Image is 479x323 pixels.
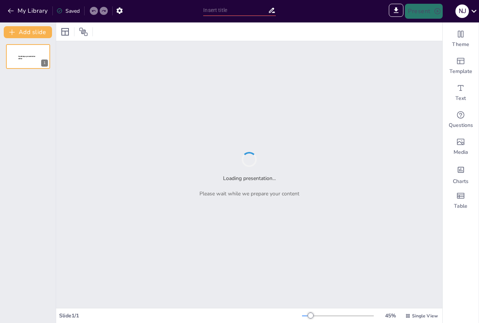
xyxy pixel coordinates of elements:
[443,79,479,106] div: Add text boxes
[449,122,473,129] span: Questions
[6,44,50,69] div: 1
[443,160,479,187] div: Add charts and graphs
[443,133,479,160] div: Add images, graphics, shapes or video
[203,5,268,16] input: Insert title
[455,4,469,18] div: N J
[18,55,36,60] span: Sendsteps presentation editor
[455,4,469,19] button: N J
[59,26,71,38] div: Layout
[381,312,399,320] div: 45 %
[412,313,438,319] span: Single View
[443,25,479,52] div: Change the overall theme
[79,27,88,36] span: Position
[57,7,80,15] div: Saved
[405,4,442,19] button: Present
[199,190,299,198] p: Please wait while we prepare your content
[41,60,48,67] div: 1
[449,68,472,75] span: Template
[453,178,469,185] span: Charts
[6,5,51,17] button: My Library
[454,202,467,210] span: Table
[443,52,479,79] div: Add ready made slides
[452,41,469,48] span: Theme
[455,95,466,102] span: Text
[443,187,479,214] div: Add a table
[443,106,479,133] div: Get real-time input from your audience
[59,312,302,320] div: Slide 1 / 1
[389,4,403,19] span: Export to PowerPoint
[454,149,468,156] span: Media
[223,174,276,182] h2: Loading presentation...
[4,26,52,38] button: Add slide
